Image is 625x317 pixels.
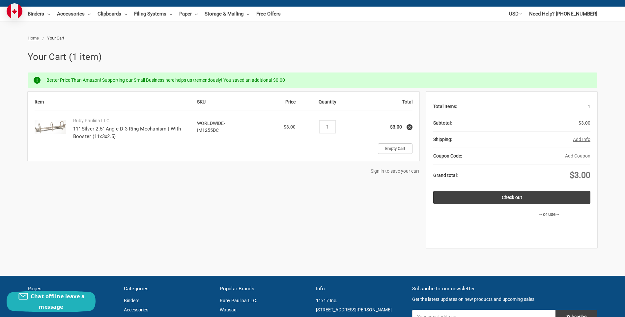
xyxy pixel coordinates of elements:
span: $3.00 [579,120,590,126]
span: WORLDWIDE-IM1255DC [197,121,225,133]
img: 11" Silver 2.5" Angle-D 3-Ring Mechanism | With Booster (11x3x2.5) [35,120,66,134]
a: Sign in to save your cart [371,168,419,174]
strong: Coupon Code: [433,153,462,158]
strong: Total Items: [433,104,457,109]
th: Total [356,99,412,110]
a: Free Offers [256,7,281,21]
span: Better Price Than Amazon! Supporting our Small Business here helps us tremendously! You saved an ... [46,77,285,83]
iframe: PayPal-paypal [525,225,574,238]
h5: Pages [28,285,117,293]
button: Chat offline leave a message [7,291,96,312]
a: 11" Silver 2.5" Angle-D 3-Ring Mechanism | With Booster (11x3x2.5) [73,126,181,139]
a: Home [28,36,39,41]
h5: Info [316,285,405,293]
span: $3.00 [570,170,590,180]
span: $3.00 [284,124,296,130]
p: Ruby Paulina LLC. [73,117,190,124]
button: Add Coupon [565,153,590,159]
a: Empty Cart [378,143,412,154]
a: Need Help? [PHONE_NUMBER] [529,7,597,21]
a: Clipboards [98,7,127,21]
h5: Subscribe to our newsletter [412,285,597,293]
th: Item [35,99,197,110]
button: Add Info [573,136,590,143]
img: duty and tax information for Canada [7,3,22,19]
a: Storage & Mailing [205,7,249,21]
a: Check out [433,191,590,204]
th: SKU [197,99,242,110]
span: Your Cart [47,36,64,41]
a: Ruby Paulina LLC. [220,298,257,303]
strong: Grand total: [433,173,458,178]
div: 1 [457,99,590,115]
p: Get the latest updates on new products and upcoming sales [412,296,597,303]
a: Binders [124,298,139,303]
h5: Categories [124,285,213,293]
strong: Subtotal: [433,120,452,126]
a: Accessories [57,7,91,21]
h5: Popular Brands [220,285,309,293]
span: Chat offline leave a message [31,293,85,310]
a: Paper [179,7,198,21]
th: Quantity [299,99,356,110]
a: Filing Systems [134,7,172,21]
th: Price [242,99,299,110]
a: Binders [28,7,50,21]
p: -- or use -- [508,211,590,218]
strong: $3.00 [390,124,402,130]
a: Accessories [124,307,148,312]
strong: Shipping: [433,137,452,142]
h1: Your Cart (1 item) [28,50,597,64]
a: Wausau [220,307,237,312]
a: USD [509,7,522,21]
